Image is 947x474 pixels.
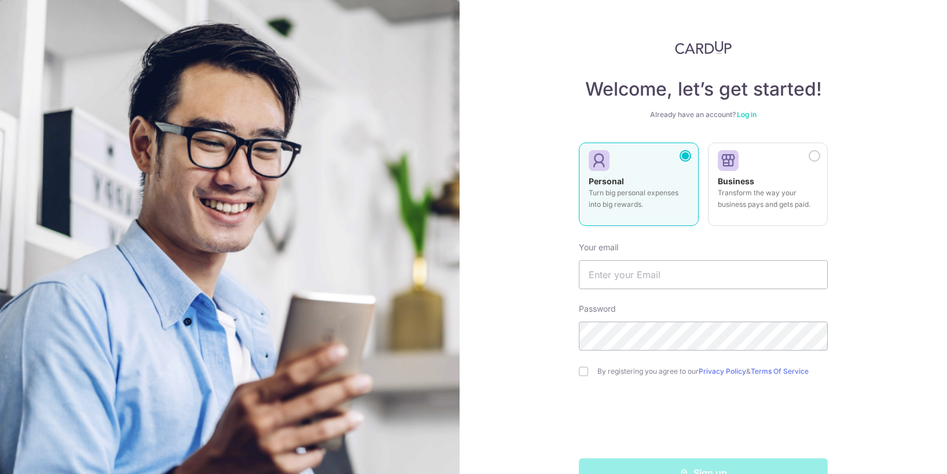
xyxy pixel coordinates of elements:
[579,260,828,289] input: Enter your Email
[579,303,616,315] label: Password
[675,41,732,54] img: CardUp Logo
[718,187,818,210] p: Transform the way your business pays and gets paid.
[589,176,624,186] strong: Personal
[589,187,689,210] p: Turn big personal expenses into big rewards.
[579,78,828,101] h4: Welcome, let’s get started!
[579,110,828,119] div: Already have an account?
[699,367,746,375] a: Privacy Policy
[737,110,757,119] a: Log in
[615,399,791,444] iframe: reCAPTCHA
[597,367,828,376] label: By registering you agree to our &
[708,143,828,233] a: Business Transform the way your business pays and gets paid.
[718,176,754,186] strong: Business
[579,242,618,253] label: Your email
[751,367,809,375] a: Terms Of Service
[579,143,699,233] a: Personal Turn big personal expenses into big rewards.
